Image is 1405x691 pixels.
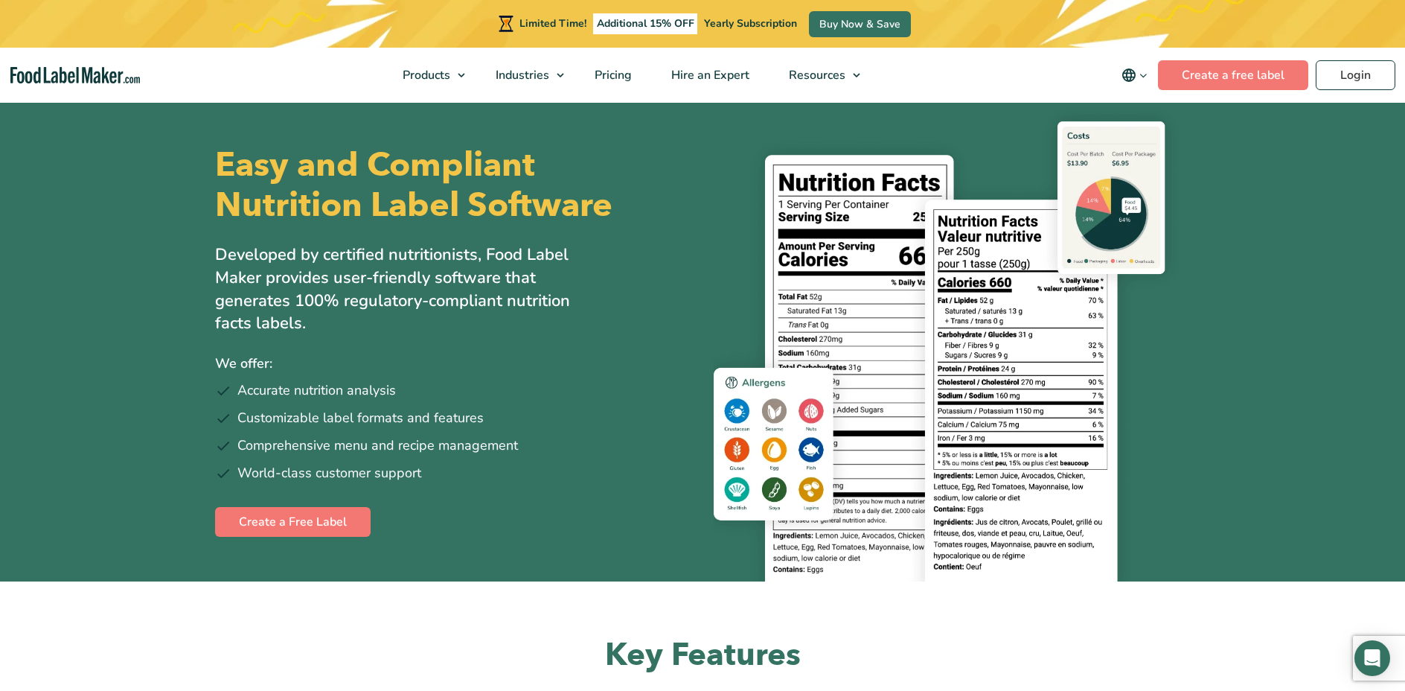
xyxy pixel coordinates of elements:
[237,463,421,483] span: World-class customer support
[652,48,766,103] a: Hire an Expert
[590,67,633,83] span: Pricing
[667,67,751,83] span: Hire an Expert
[476,48,572,103] a: Industries
[1354,640,1390,676] div: Open Intercom Messenger
[491,67,551,83] span: Industries
[215,145,690,226] h1: Easy and Compliant Nutrition Label Software
[519,16,586,31] span: Limited Time!
[809,11,911,37] a: Buy Now & Save
[1316,60,1395,90] a: Login
[769,48,868,103] a: Resources
[575,48,648,103] a: Pricing
[383,48,473,103] a: Products
[237,380,396,401] span: Accurate nutrition analysis
[215,635,1190,676] h2: Key Features
[215,507,371,537] a: Create a Free Label
[215,353,691,375] p: We offer:
[237,436,518,456] span: Comprehensive menu and recipe management
[237,408,484,428] span: Customizable label formats and features
[1158,60,1308,90] a: Create a free label
[704,16,797,31] span: Yearly Subscription
[215,243,602,335] p: Developed by certified nutritionists, Food Label Maker provides user-friendly software that gener...
[784,67,847,83] span: Resources
[398,67,452,83] span: Products
[593,13,698,34] span: Additional 15% OFF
